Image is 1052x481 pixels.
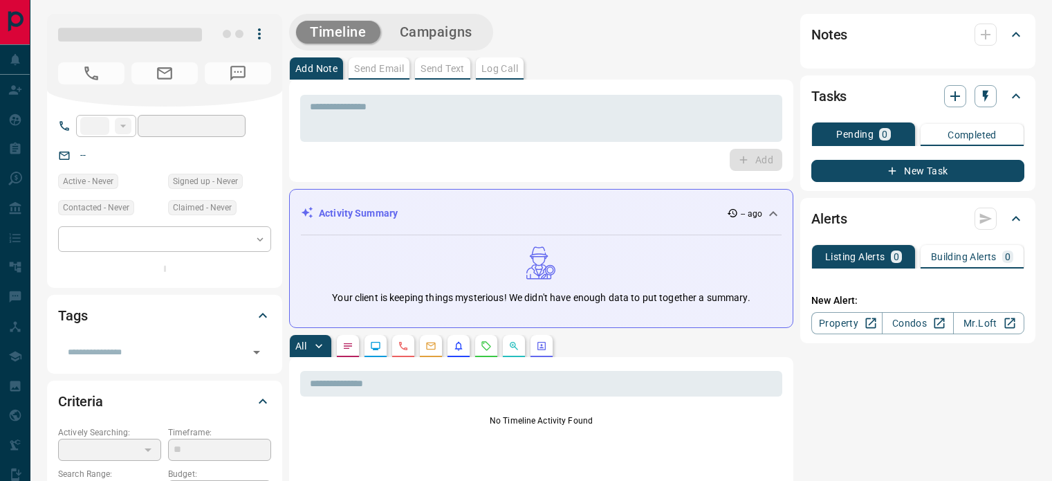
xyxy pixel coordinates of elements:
span: No Email [131,62,198,84]
div: Tasks [811,80,1024,113]
svg: Listing Alerts [453,341,464,352]
span: No Number [205,62,271,84]
div: Notes [811,18,1024,51]
h2: Alerts [811,208,847,230]
button: Campaigns [386,21,486,44]
p: Timeframe: [168,426,271,439]
a: Property [811,312,883,334]
svg: Lead Browsing Activity [370,341,381,352]
p: Activity Summary [319,206,398,221]
a: Mr.Loft [953,312,1024,334]
div: Criteria [58,385,271,418]
p: No Timeline Activity Found [300,415,782,427]
p: Actively Searching: [58,426,161,439]
svg: Requests [481,341,492,352]
p: 0 [894,252,899,262]
h2: Tags [58,305,87,327]
p: All [295,341,306,351]
button: Open [247,343,266,362]
p: Search Range: [58,468,161,480]
div: Alerts [811,202,1024,235]
h2: Tasks [811,85,847,107]
h2: Criteria [58,390,103,412]
h2: Notes [811,24,847,46]
p: Budget: [168,468,271,480]
p: Completed [948,130,997,140]
div: Activity Summary-- ago [301,201,782,226]
span: Contacted - Never [63,201,129,215]
a: Condos [882,312,953,334]
span: No Number [58,62,124,84]
svg: Emails [425,341,436,352]
p: Building Alerts [931,252,997,262]
p: Pending [836,129,874,139]
svg: Notes [342,341,353,352]
div: Tags [58,299,271,332]
svg: Opportunities [508,341,519,352]
p: Your client is keeping things mysterious! We didn't have enough data to put together a summary. [332,291,750,305]
p: 0 [1005,252,1011,262]
p: Add Note [295,64,338,73]
a: -- [80,149,86,161]
span: Active - Never [63,174,113,188]
p: New Alert: [811,293,1024,308]
span: Claimed - Never [173,201,232,215]
p: 0 [882,129,887,139]
p: -- ago [741,208,762,220]
svg: Calls [398,341,409,352]
button: New Task [811,160,1024,182]
p: Listing Alerts [825,252,885,262]
svg: Agent Actions [536,341,547,352]
button: Timeline [296,21,380,44]
span: Signed up - Never [173,174,238,188]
